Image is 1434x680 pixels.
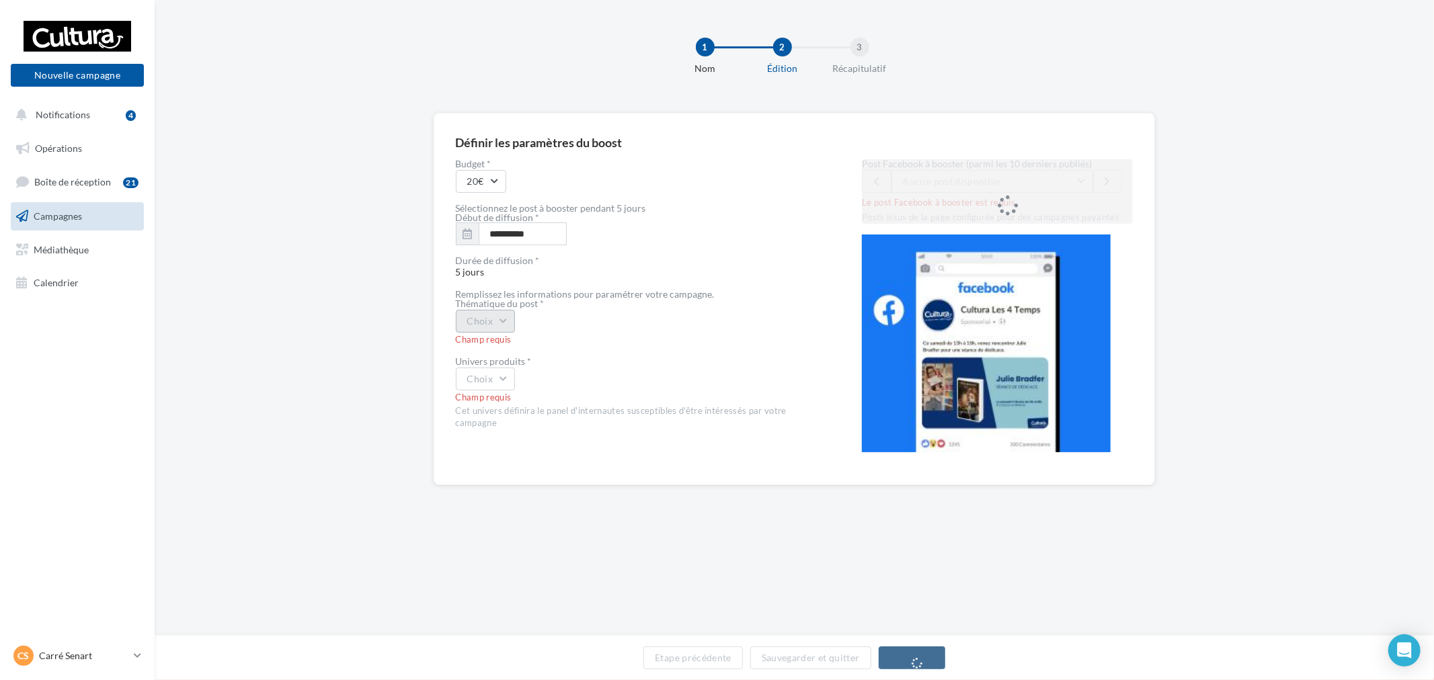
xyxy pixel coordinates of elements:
[456,256,820,265] div: Durée de diffusion *
[456,290,820,299] div: Remplissez les informations pour paramétrer votre campagne.
[8,236,147,264] a: Médiathèque
[456,334,820,346] div: Champ requis
[8,269,147,297] a: Calendrier
[456,204,820,213] div: Sélectionnez le post à booster pendant 5 jours
[34,243,89,255] span: Médiathèque
[8,101,141,129] button: Notifications 4
[8,134,147,163] a: Opérations
[456,136,623,148] div: Définir les paramètres du boost
[35,142,82,154] span: Opérations
[126,110,136,121] div: 4
[123,177,138,188] div: 21
[36,109,90,120] span: Notifications
[39,649,128,663] p: Carré Senart
[862,235,1111,452] img: operation-preview
[456,368,516,390] button: Choix
[34,176,111,187] span: Boîte de réception
[456,299,820,308] div: Thématique du post *
[456,392,820,404] div: Champ requis
[456,405,820,429] div: Cet univers définira le panel d'internautes susceptibles d'être intéressés par votre campagne
[773,38,792,56] div: 2
[850,38,869,56] div: 3
[696,38,715,56] div: 1
[18,649,30,663] span: CS
[34,277,79,288] span: Calendrier
[456,170,506,193] button: 20€
[8,202,147,230] a: Campagnes
[740,62,826,75] div: Édition
[11,643,144,669] a: CS Carré Senart
[662,62,748,75] div: Nom
[643,646,743,669] button: Etape précédente
[456,213,540,222] label: Début de diffusion *
[456,310,516,333] button: Choix
[456,159,820,169] label: Budget *
[34,210,82,222] span: Campagnes
[11,64,144,87] button: Nouvelle campagne
[750,646,871,669] button: Sauvegarder et quitter
[817,62,903,75] div: Récapitulatif
[8,167,147,196] a: Boîte de réception21
[456,357,820,366] div: Univers produits *
[1388,634,1421,667] div: Open Intercom Messenger
[456,256,820,278] span: 5 jours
